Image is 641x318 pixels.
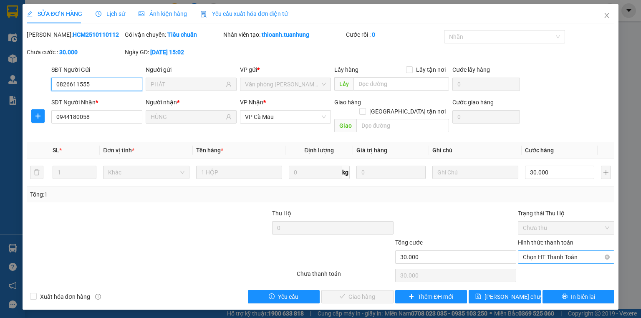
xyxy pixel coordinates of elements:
b: Tiêu chuẩn [167,31,197,38]
span: plus [32,113,44,119]
span: Xuất hóa đơn hàng [37,292,93,301]
span: close-circle [605,255,610,260]
span: kg [341,166,350,179]
label: Cước giao hàng [452,99,494,106]
span: info-circle [95,294,101,300]
span: SỬA ĐƠN HÀNG [27,10,82,17]
span: close [603,12,610,19]
div: [PERSON_NAME]: [27,30,123,39]
div: Trạng thái Thu Hộ [518,209,614,218]
button: plus [31,109,45,123]
span: [PERSON_NAME] chuyển hoàn [485,292,564,301]
div: Chưa cước : [27,48,123,57]
button: plus [601,166,611,179]
span: Lấy hàng [334,66,358,73]
b: 30.000 [59,49,78,56]
span: Giá trị hàng [356,147,387,154]
button: Close [595,4,618,28]
b: 0 [372,31,375,38]
span: phone [48,30,55,37]
span: user [226,81,232,87]
input: Tên người gửi [151,80,224,89]
b: HCM2510110112 [73,31,119,38]
span: Yêu cầu [278,292,298,301]
div: Người gửi [146,65,237,74]
span: Thêm ĐH mới [418,292,453,301]
input: VD: Bàn, Ghế [196,166,282,179]
span: Đơn vị tính [103,147,134,154]
button: exclamation-circleYêu cầu [248,290,320,303]
div: VP gửi [240,65,331,74]
li: 02839.63.63.63 [4,29,159,39]
div: SĐT Người Gửi [51,65,142,74]
span: picture [139,11,144,17]
input: Cước giao hàng [452,110,520,124]
span: clock-circle [96,11,101,17]
span: VP Cà Mau [245,111,326,123]
span: save [475,293,481,300]
span: In biên lai [571,292,595,301]
span: Văn phòng Hồ Chí Minh [245,78,326,91]
span: Chọn HT Thanh Toán [523,251,609,263]
input: Dọc đường [353,77,449,91]
span: VP Nhận [240,99,263,106]
span: Khác [108,166,184,179]
button: checkGiao hàng [321,290,394,303]
div: Cước rồi : [346,30,442,39]
span: environment [48,20,55,27]
label: Hình thức thanh toán [518,239,573,246]
input: Dọc đường [356,119,449,132]
input: Ghi Chú [432,166,518,179]
b: [DATE] 15:02 [150,49,184,56]
input: 0 [356,166,426,179]
div: Chưa thanh toán [296,269,394,284]
span: Định lượng [304,147,334,154]
span: Thu Hộ [272,210,291,217]
div: Tổng: 1 [30,190,248,199]
th: Ghi chú [429,142,522,159]
span: Yêu cầu xuất hóa đơn điện tử [200,10,288,17]
b: thioanh.tuanhung [262,31,309,38]
span: Giao [334,119,356,132]
div: Nhân viên tạo: [223,30,344,39]
b: [PERSON_NAME] [48,5,118,16]
div: SĐT Người Nhận [51,98,142,107]
span: Chưa thu [523,222,609,234]
span: SL [53,147,59,154]
div: Ngày GD: [125,48,221,57]
li: 85 [PERSON_NAME] [4,18,159,29]
span: [GEOGRAPHIC_DATA] tận nơi [366,107,449,116]
span: Giao hàng [334,99,361,106]
button: delete [30,166,43,179]
span: printer [562,293,568,300]
div: Gói vận chuyển: [125,30,221,39]
span: user [226,114,232,120]
span: Lịch sử [96,10,125,17]
span: Cước hàng [525,147,554,154]
span: Tổng cước [395,239,423,246]
b: GỬI : VP Cà Mau [4,52,88,66]
div: Người nhận [146,98,237,107]
button: save[PERSON_NAME] chuyển hoàn [469,290,541,303]
input: Tên người nhận [151,112,224,121]
span: exclamation-circle [269,293,275,300]
span: plus [409,293,414,300]
button: printerIn biên lai [543,290,615,303]
span: Lấy tận nơi [413,65,449,74]
span: Ảnh kiện hàng [139,10,187,17]
span: edit [27,11,33,17]
img: icon [200,11,207,18]
button: plusThêm ĐH mới [395,290,467,303]
input: Cước lấy hàng [452,78,520,91]
span: Lấy [334,77,353,91]
span: Tên hàng [196,147,223,154]
label: Cước lấy hàng [452,66,490,73]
